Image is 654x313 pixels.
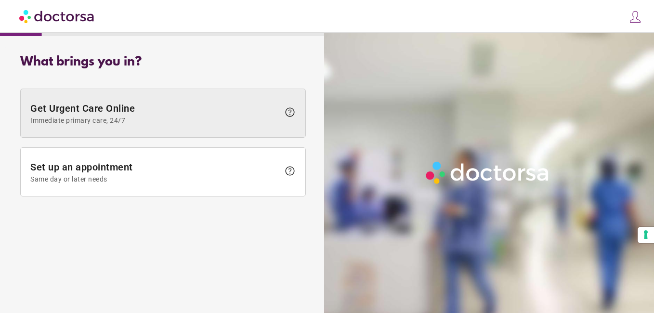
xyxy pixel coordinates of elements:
span: Set up an appointment [30,161,279,183]
span: Get Urgent Care Online [30,103,279,124]
button: Your consent preferences for tracking technologies [638,227,654,243]
div: What brings you in? [20,55,306,69]
span: help [284,165,296,177]
img: icons8-customer-100.png [628,10,642,24]
span: Same day or later needs [30,175,279,183]
img: Doctorsa.com [19,5,95,27]
span: help [284,106,296,118]
img: Logo-Doctorsa-trans-White-partial-flat.png [422,158,553,187]
span: Immediate primary care, 24/7 [30,117,279,124]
